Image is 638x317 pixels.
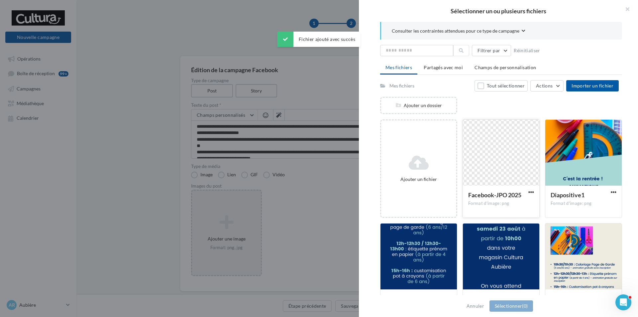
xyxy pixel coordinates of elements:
[530,80,564,91] button: Actions
[384,176,454,183] div: Ajouter un fichier
[551,191,585,199] span: Diapositive1
[277,32,361,47] div: Fichier ajouté avec succès
[472,45,511,56] button: Filtrer par
[381,102,456,109] div: Ajouter un dossier
[370,8,627,14] h2: Sélectionner un ou plusieurs fichiers
[489,300,533,312] button: Sélectionner(0)
[475,65,536,70] span: Champs de personnalisation
[566,80,619,91] button: Importer un fichier
[572,83,613,88] span: Importer un fichier
[392,27,525,36] button: Consulter les contraintes attendues pour ce type de campagne
[424,65,463,70] span: Partagés avec moi
[392,28,519,34] span: Consulter les contraintes attendues pour ce type de campagne
[468,201,534,207] div: Format d'image: png
[615,294,631,310] iframe: Intercom live chat
[468,191,521,199] span: Facebook-JPO 2025
[551,201,616,207] div: Format d'image: png
[536,83,553,88] span: Actions
[522,303,528,309] span: (0)
[385,65,412,70] span: Mes fichiers
[389,82,414,89] div: Mes fichiers
[464,302,487,310] button: Annuler
[475,80,528,91] button: Tout sélectionner
[511,47,543,55] button: Réinitialiser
